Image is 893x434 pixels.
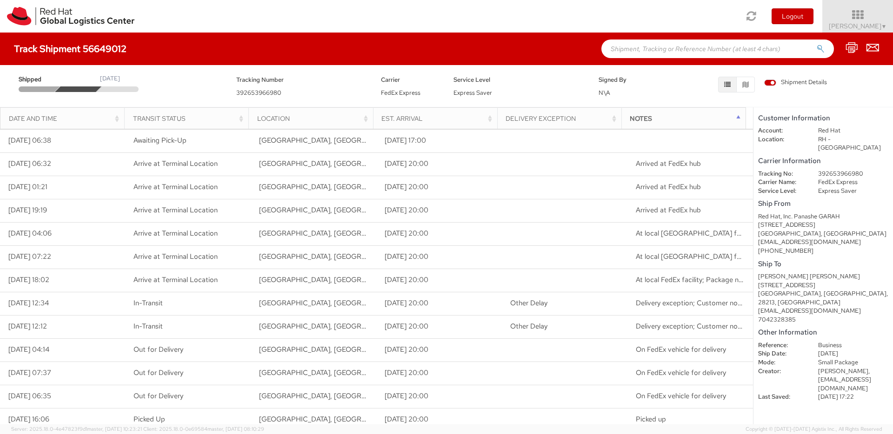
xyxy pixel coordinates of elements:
[133,345,183,354] span: Out for Delivery
[259,136,480,145] span: RALEIGH, NC, US
[376,408,502,431] td: [DATE] 20:00
[758,157,888,165] h5: Carrier Information
[758,272,888,281] div: [PERSON_NAME] [PERSON_NAME]
[381,89,420,97] span: FedEx Express
[259,345,480,354] span: CONCORD, NC, US
[9,114,122,123] div: Date and Time
[636,182,701,191] span: Arrived at FedEx hub
[376,222,502,245] td: [DATE] 20:00
[453,77,585,83] h5: Service Level
[636,414,666,424] span: Picked up
[758,230,888,238] div: [GEOGRAPHIC_DATA], [GEOGRAPHIC_DATA]
[751,170,811,178] dt: Tracking No:
[259,275,480,284] span: CONCORD, NC, US
[751,341,811,350] dt: Reference:
[133,182,218,191] span: Arrive at Terminal Location
[636,391,726,401] span: On FedEx vehicle for delivery
[636,229,754,238] span: At local FedEx facility
[751,393,811,401] dt: Last Saved:
[751,358,811,367] dt: Mode:
[376,385,502,408] td: [DATE] 20:00
[259,205,480,215] span: RALEIGH, NC, US
[259,252,480,261] span: CONCORD, NC, US
[133,322,163,331] span: In-Transit
[636,159,701,168] span: Arrived at FedEx hub
[376,315,502,338] td: [DATE] 20:00
[758,212,888,221] div: Red Hat, Inc. Panashe GARAH
[376,245,502,269] td: [DATE] 20:00
[7,7,134,26] img: rh-logistics-00dfa346123c4ec078e1.svg
[19,75,59,84] span: Shipped
[764,78,827,88] label: Shipment Details
[636,298,828,308] span: Delivery exception; Customer not available or business closed
[818,367,870,375] span: [PERSON_NAME],
[636,252,754,261] span: At local FedEx facility
[376,362,502,385] td: [DATE] 20:00
[133,298,163,308] span: In-Transit
[758,281,888,290] div: [STREET_ADDRESS]
[257,114,370,123] div: Location
[376,269,502,292] td: [DATE] 20:00
[236,77,367,83] h5: Tracking Number
[143,426,264,432] span: Client: 2025.18.0-0e69584
[881,23,887,30] span: ▼
[236,89,281,97] span: 392653966980
[772,8,813,24] button: Logout
[133,275,218,284] span: Arrive at Terminal Location
[751,178,811,187] dt: Carrier Name:
[601,39,834,58] input: Shipment, Tracking or Reference Number (at least 4 chars)
[510,322,547,331] span: Other Delay
[376,176,502,199] td: [DATE] 20:00
[758,329,888,336] h5: Other Information
[133,114,246,123] div: Transit Status
[764,78,827,87] span: Shipment Details
[381,77,440,83] h5: Carrier
[599,89,610,97] span: N\A
[376,152,502,176] td: [DATE] 20:00
[630,114,743,123] div: Notes
[133,159,218,168] span: Arrive at Terminal Location
[758,200,888,208] h5: Ship From
[259,298,480,308] span: CONCORD, NC, US
[751,367,811,376] dt: Creator:
[207,426,264,432] span: master, [DATE] 08:10:29
[746,426,882,433] span: Copyright © [DATE]-[DATE] Agistix Inc., All Rights Reserved
[758,221,888,230] div: [STREET_ADDRESS]
[376,199,502,222] td: [DATE] 20:00
[376,292,502,315] td: [DATE] 20:00
[751,135,811,144] dt: Location:
[381,114,494,123] div: Est. Arrival
[100,74,120,83] div: [DATE]
[133,229,218,238] span: Arrive at Terminal Location
[758,307,888,316] div: [EMAIL_ADDRESS][DOMAIN_NAME]
[758,316,888,324] div: 7042328385
[636,345,726,354] span: On FedEx vehicle for delivery
[453,89,492,97] span: Express Saver
[11,426,142,432] span: Server: 2025.18.0-4e47823f9d1
[506,114,619,123] div: Delivery Exception
[133,205,218,215] span: Arrive at Terminal Location
[87,426,142,432] span: master, [DATE] 10:23:21
[133,414,165,424] span: Picked Up
[133,391,183,401] span: Out for Delivery
[599,77,657,83] h5: Signed By
[751,187,811,196] dt: Service Level:
[259,322,480,331] span: CONCORD, NC, US
[751,349,811,358] dt: Ship Date:
[259,159,480,168] span: CONCORD, NC, US
[758,238,888,247] div: [EMAIL_ADDRESS][DOMAIN_NAME]
[133,136,187,145] span: Awaiting Pick-Up
[259,368,480,377] span: CONCORD, NC, US
[829,22,887,30] span: [PERSON_NAME]
[259,414,480,424] span: RALEIGH, NC, US
[376,129,502,152] td: [DATE] 17:00
[376,338,502,362] td: [DATE] 20:00
[636,275,825,284] span: At local FedEx facility; Package not delivered/not attempted
[636,368,726,377] span: On FedEx vehicle for delivery
[758,114,888,122] h5: Customer Information
[259,391,480,401] span: CONCORD, NC, US
[133,252,218,261] span: Arrive at Terminal Location
[751,126,811,135] dt: Account:
[510,298,547,308] span: Other Delay
[133,368,183,377] span: Out for Delivery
